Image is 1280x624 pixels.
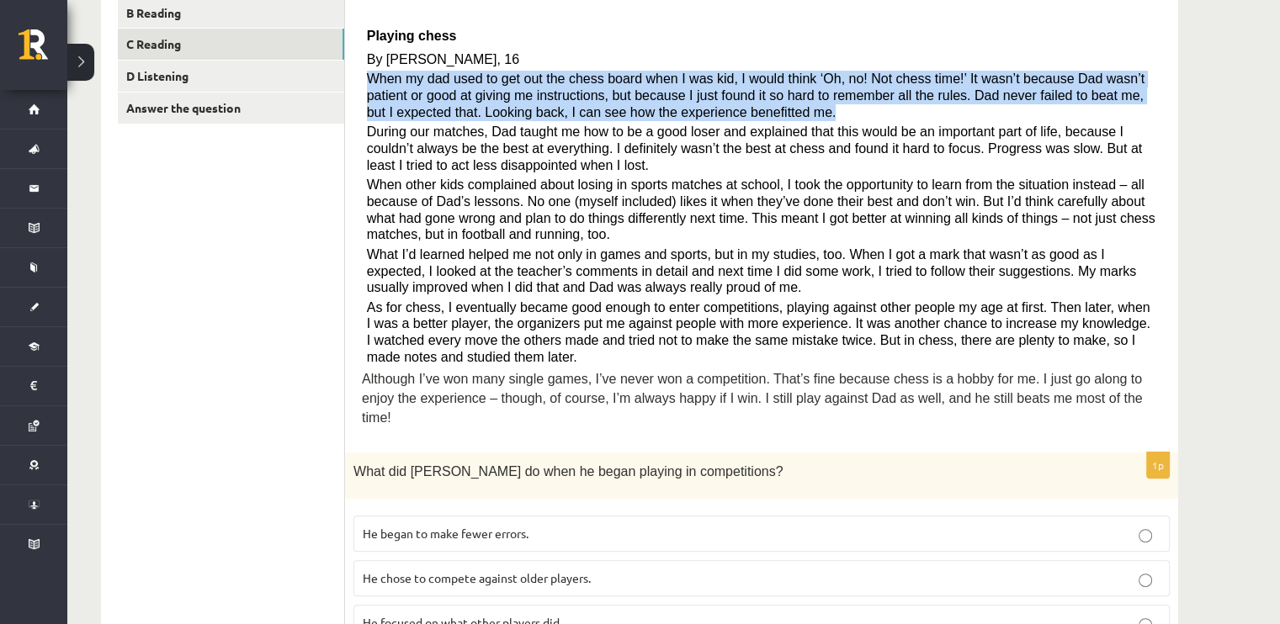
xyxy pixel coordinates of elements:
[367,247,1137,294] span: What I’d learned helped me not only in games and sports, but in my studies, too. When I got a mar...
[353,464,783,479] span: What did [PERSON_NAME] do when he began playing in competitions?
[19,29,67,71] a: Rīgas 1. Tālmācības vidusskola
[118,29,344,60] a: C Reading
[367,177,1155,241] span: When other kids complained about losing in sports matches at school, I took the opportunity to le...
[367,300,1150,364] span: As for chess, I eventually became good enough to enter competitions, playing against other people...
[1146,452,1170,479] p: 1p
[363,570,591,585] span: He chose to compete against older players.
[118,61,344,92] a: D Listening
[1139,574,1152,587] input: He chose to compete against older players.
[1139,529,1152,542] input: He began to make fewer errors.
[363,526,528,541] span: He began to make fewer errors.
[367,71,1145,119] span: When my dad used to get out the chess board when I was kid, I would think ‘Oh, no! Not chess time...
[118,93,344,124] a: Answer the question
[367,52,519,66] span: By [PERSON_NAME], 16
[367,29,457,43] span: Playing chess
[367,124,1142,172] span: During our matches, Dad taught me how to be a good loser and explained that this would be an impo...
[362,372,1143,424] span: Although I’ve won many single games, I’ve never won a competition. That’s fine because chess is a...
